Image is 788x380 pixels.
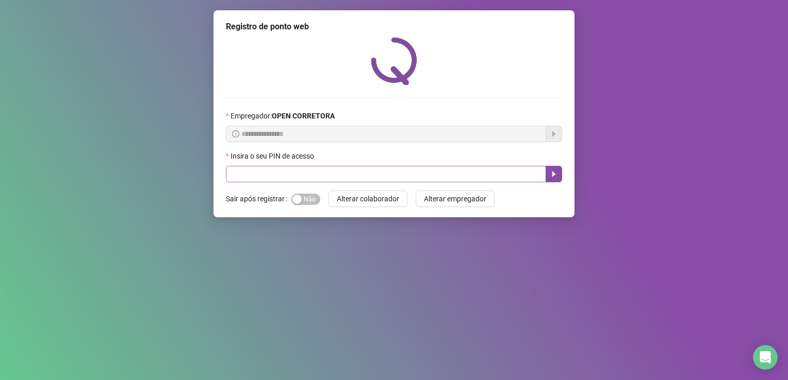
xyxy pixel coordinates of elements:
[371,37,417,85] img: QRPoint
[226,21,562,33] div: Registro de ponto web
[272,112,335,120] strong: OPEN CORRETORA
[416,191,495,207] button: Alterar empregador
[329,191,407,207] button: Alterar colaborador
[226,191,291,207] label: Sair após registrar
[424,193,486,204] span: Alterar empregador
[231,110,335,122] span: Empregador :
[550,170,558,178] span: caret-right
[753,345,778,370] div: Open Intercom Messenger
[232,130,239,137] span: info-circle
[337,193,399,204] span: Alterar colaborador
[226,150,321,162] label: Insira o seu PIN de acesso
